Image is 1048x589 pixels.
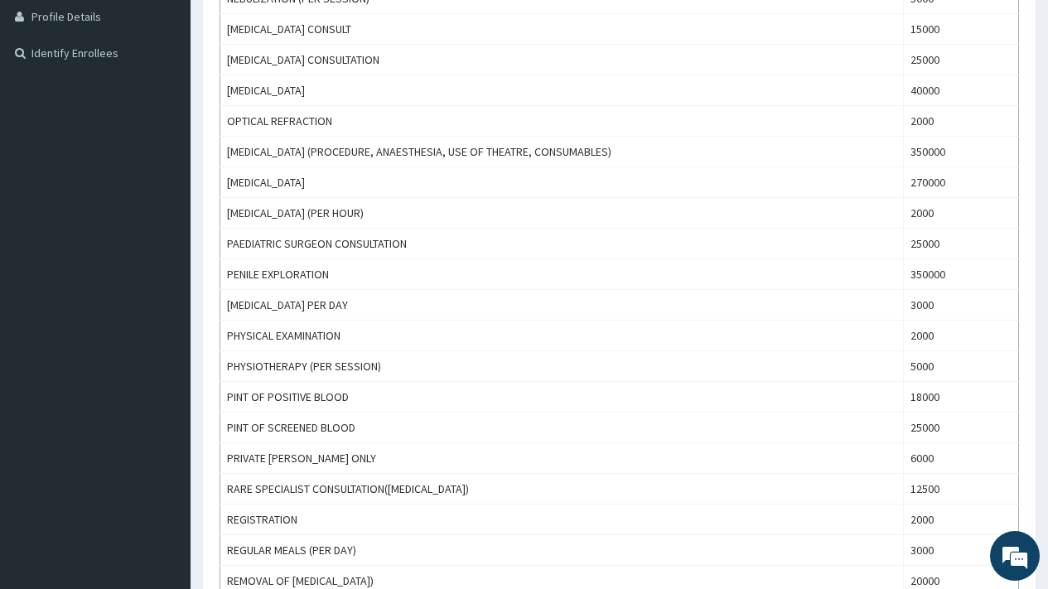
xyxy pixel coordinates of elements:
td: [MEDICAL_DATA] CONSULTATION [220,45,904,75]
td: 25000 [904,413,1019,443]
td: [MEDICAL_DATA] [220,75,904,106]
td: PAEDIATRIC SURGEON CONSULTATION [220,229,904,259]
textarea: Type your message and hit 'Enter' [8,403,316,461]
td: PRIVATE [PERSON_NAME] ONLY [220,443,904,474]
td: 12500 [904,474,1019,505]
td: RARE SPECIALIST CONSULTATION([MEDICAL_DATA]) [220,474,904,505]
td: [MEDICAL_DATA] (PROCEDURE, ANAESTHESIA, USE OF THEATRE, CONSUMABLES) [220,137,904,167]
td: OPTICAL REFRACTION [220,106,904,137]
td: [MEDICAL_DATA] (PER HOUR) [220,198,904,229]
td: 3000 [904,290,1019,321]
img: d_794563401_company_1708531726252_794563401 [31,83,67,124]
td: PENILE EXPLORATION [220,259,904,290]
td: 25000 [904,229,1019,259]
td: 2000 [904,321,1019,351]
div: Chat with us now [86,93,278,114]
td: 3000 [904,535,1019,566]
td: 270000 [904,167,1019,198]
td: PHYSICAL EXAMINATION [220,321,904,351]
td: 350000 [904,259,1019,290]
td: 2000 [904,505,1019,535]
td: 18000 [904,382,1019,413]
td: REGULAR MEALS (PER DAY) [220,535,904,566]
td: 2000 [904,106,1019,137]
td: [MEDICAL_DATA] PER DAY [220,290,904,321]
td: 15000 [904,14,1019,45]
span: We're online! [96,184,229,351]
td: 5000 [904,351,1019,382]
td: REGISTRATION [220,505,904,535]
div: Minimize live chat window [272,8,312,48]
td: PINT OF POSITIVE BLOOD [220,382,904,413]
td: 2000 [904,198,1019,229]
td: 40000 [904,75,1019,106]
td: PINT OF SCREENED BLOOD [220,413,904,443]
td: 6000 [904,443,1019,474]
td: [MEDICAL_DATA] CONSULT [220,14,904,45]
td: [MEDICAL_DATA] [220,167,904,198]
td: 25000 [904,45,1019,75]
td: 350000 [904,137,1019,167]
td: PHYSIOTHERAPY (PER SESSION) [220,351,904,382]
